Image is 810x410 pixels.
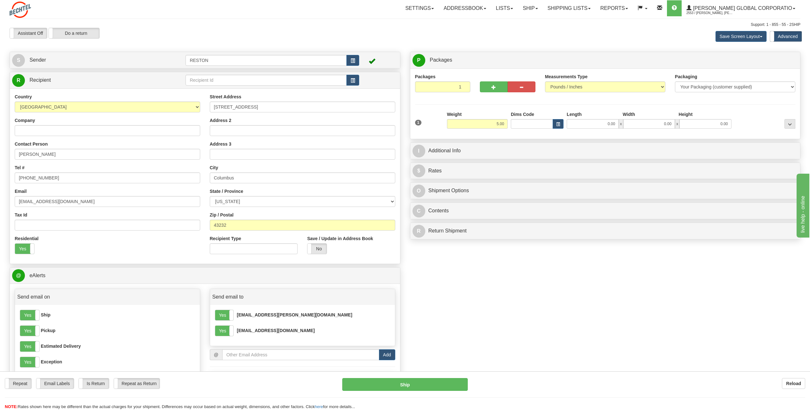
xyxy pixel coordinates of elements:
[5,4,59,11] div: live help - online
[692,5,792,11] span: [PERSON_NAME] Global Corporatio
[400,0,439,16] a: Settings
[12,54,25,67] span: S
[185,55,346,66] input: Sender Id
[415,73,436,80] label: Packages
[12,269,398,282] a: @ eAlerts
[29,77,51,83] span: Recipient
[379,349,395,360] button: Add
[567,111,582,118] label: Length
[12,269,25,282] span: @
[210,235,241,242] label: Recipient Type
[237,327,315,334] label: [EMAIL_ADDRESS][DOMAIN_NAME]
[49,28,99,38] label: Do a return
[20,326,39,336] label: Yes
[41,343,81,349] label: Estimated Delivery
[15,235,39,242] label: Residential
[222,349,379,360] input: Other Email Address
[15,188,26,194] label: Email
[20,310,39,320] label: Yes
[215,310,233,320] label: Yes
[675,73,697,80] label: Packaging
[413,225,425,238] span: R
[413,144,798,157] a: IAdditional Info
[210,188,243,194] label: State / Province
[210,164,218,171] label: City
[10,22,800,27] div: Support: 1 - 855 - 55 - 2SHIP
[210,102,395,112] input: Enter a location
[15,141,48,147] label: Contact Person
[511,111,534,118] label: Dims Code
[545,73,588,80] label: Measurements Type
[413,164,425,177] span: $
[114,378,160,389] label: Repeat as Return
[307,244,327,254] label: No
[413,184,798,197] a: OShipment Options
[41,312,50,318] label: Ship
[413,145,425,157] span: I
[447,111,462,118] label: Weight
[679,111,693,118] label: Height
[5,404,18,409] span: NOTE:
[212,291,393,303] a: Send email to
[491,0,518,16] a: Lists
[595,0,633,16] a: Reports
[10,28,47,38] label: Assistant Off
[210,212,234,218] label: Zip / Postal
[682,0,800,16] a: [PERSON_NAME] Global Corporatio 2553 / [PERSON_NAME], [PERSON_NAME]
[12,54,185,67] a: S Sender
[215,326,233,336] label: Yes
[15,117,35,124] label: Company
[413,185,425,197] span: O
[430,57,452,63] span: Packages
[619,119,623,129] span: x
[20,357,39,367] label: Yes
[413,204,798,217] a: CContents
[413,224,798,238] a: RReturn Shipment
[415,120,422,125] span: 1
[686,10,734,16] span: 2553 / [PERSON_NAME], [PERSON_NAME]
[770,31,802,42] label: Advanced
[675,119,679,129] span: x
[17,291,198,303] a: Send email on
[210,141,231,147] label: Address 3
[315,404,323,409] a: here
[342,378,468,391] button: Ship
[15,244,34,254] label: Yes
[210,349,222,360] span: @
[413,205,425,217] span: C
[210,94,241,100] label: Street Address
[29,57,46,63] span: Sender
[413,54,798,67] a: P Packages
[41,327,56,334] label: Pickup
[784,119,795,129] div: ...
[715,31,767,42] button: Save Screen Layout
[36,378,74,389] label: Email Labels
[5,378,31,389] label: Repeat
[543,0,595,16] a: Shipping lists
[518,0,542,16] a: Ship
[12,74,25,87] span: R
[15,164,25,171] label: Tel #
[782,378,805,389] button: Reload
[623,111,635,118] label: Width
[10,2,31,18] img: logo2553.jpg
[307,235,373,242] label: Save / Update in Address Book
[12,74,166,87] a: R Recipient
[439,0,491,16] a: Addressbook
[795,172,809,238] iframe: chat widget
[15,212,27,218] label: Tax Id
[237,312,352,318] label: [EMAIL_ADDRESS][PERSON_NAME][DOMAIN_NAME]
[20,341,39,352] label: Yes
[413,54,425,67] span: P
[41,359,62,365] label: Exception
[15,94,32,100] label: Country
[185,75,346,86] input: Recipient Id
[413,164,798,178] a: $Rates
[786,381,801,386] b: Reload
[79,378,109,389] label: Is Return
[29,273,45,278] span: eAlerts
[210,117,231,124] label: Address 2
